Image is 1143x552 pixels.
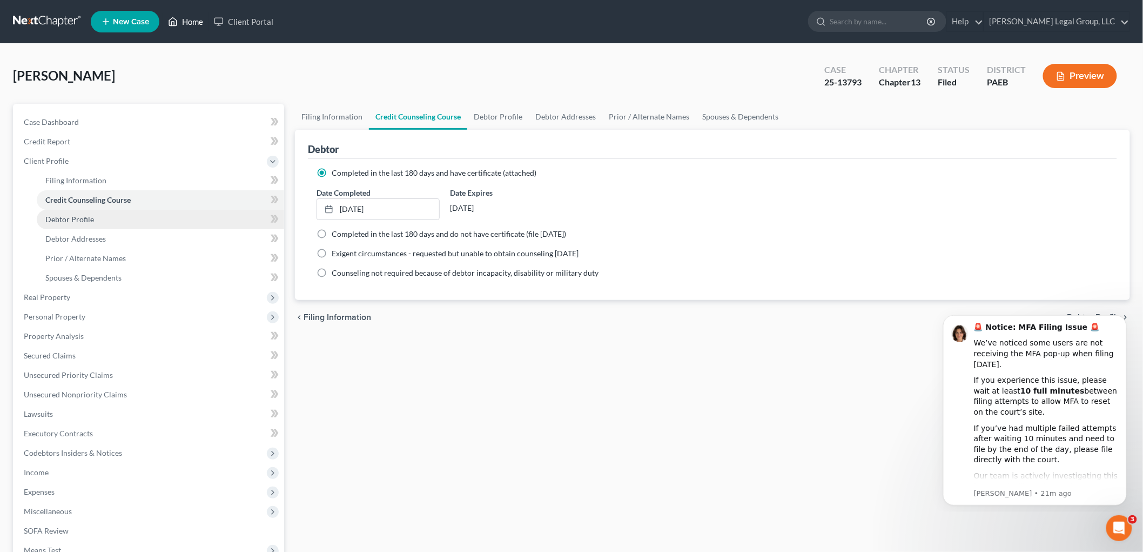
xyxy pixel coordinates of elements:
[295,313,304,322] i: chevron_left
[24,507,72,516] span: Miscellaneous
[938,76,970,89] div: Filed
[22,24,84,34] img: logo
[45,273,122,282] span: Spouses & Dependents
[295,313,371,322] button: chevron_left Filing Information
[696,104,785,130] a: Spouses & Dependents
[451,187,574,198] label: Date Expires
[15,385,284,404] a: Unsecured Nonpriority Claims
[24,487,55,496] span: Expenses
[37,229,284,249] a: Debtor Addresses
[171,364,189,372] span: Help
[24,292,70,302] span: Real Property
[24,137,70,146] span: Credit Report
[209,12,279,31] a: Client Portal
[24,364,48,372] span: Home
[824,64,862,76] div: Case
[72,337,144,381] button: Messages
[529,104,602,130] a: Debtor Addresses
[45,176,106,185] span: Filing Information
[467,104,529,130] a: Debtor Profile
[45,195,131,204] span: Credit Counseling Course
[15,404,284,424] a: Lawsuits
[24,390,127,399] span: Unsecured Nonpriority Claims
[15,132,284,151] a: Credit Report
[15,424,284,443] a: Executory Contracts
[332,249,579,258] span: Exigent circumstances - requested but unable to obtain counseling [DATE]
[24,156,69,165] span: Client Profile
[126,17,148,39] img: Profile image for Emma
[22,184,88,195] span: Search for help
[147,17,169,39] img: Profile image for Lindsey
[37,210,284,229] a: Debtor Profile
[37,171,284,190] a: Filing Information
[308,143,339,156] div: Debtor
[879,76,920,89] div: Chapter
[332,168,536,177] span: Completed in the last 180 days and have certificate (attached)
[824,76,862,89] div: 25-13793
[16,204,200,236] div: Statement of Financial Affairs - Payments Made in the Last 90 days
[1043,64,1117,88] button: Preview
[24,117,79,127] span: Case Dashboard
[938,64,970,76] div: Status
[22,209,181,231] div: Statement of Financial Affairs - Payments Made in the Last 90 days
[37,190,284,210] a: Credit Counseling Course
[317,199,439,220] a: [DATE]
[830,11,929,31] input: Search by name...
[24,370,113,380] span: Unsecured Priority Claims
[15,327,284,346] a: Property Analysis
[15,346,284,365] a: Secured Claims
[113,18,149,26] span: New Case
[15,521,284,541] a: SOFA Review
[451,198,574,218] div: [DATE]
[24,331,84,341] span: Property Analysis
[22,240,181,251] div: Attorney's Disclosure of Compensation
[1128,515,1137,524] span: 3
[45,215,94,224] span: Debtor Profile
[15,112,284,132] a: Case Dashboard
[24,351,76,360] span: Secured Claims
[16,178,200,200] button: Search for help
[22,95,194,114] p: How can we help?
[879,64,920,76] div: Chapter
[22,136,180,148] div: Send us a message
[24,312,85,321] span: Personal Property
[24,409,53,418] span: Lawsuits
[987,64,1026,76] div: District
[186,17,205,37] div: Close
[24,468,49,477] span: Income
[911,77,920,87] span: 13
[987,76,1026,89] div: PAEB
[144,337,216,381] button: Help
[37,268,284,288] a: Spouses & Dependents
[45,234,106,243] span: Debtor Addresses
[317,187,371,198] label: Date Completed
[163,12,209,31] a: Home
[304,313,371,322] span: Filing Information
[24,429,93,438] span: Executory Contracts
[332,229,566,238] span: Completed in the last 180 days and do not have certificate (file [DATE])
[24,526,69,535] span: SOFA Review
[295,104,369,130] a: Filing Information
[984,12,1129,31] a: [PERSON_NAME] Legal Group, LLC
[332,268,599,277] span: Counseling not required because of debtor incapacity, disability or military duty
[22,260,181,271] div: Form Preview Helper
[24,448,122,457] span: Codebtors Insiders & Notices
[22,280,181,291] div: Amendments
[11,127,205,168] div: Send us a messageWe typically reply in a few hours
[22,77,194,95] p: Hi there!
[369,104,467,130] a: Credit Counseling Course
[22,148,180,159] div: We typically reply in a few hours
[37,249,284,268] a: Prior / Alternate Names
[1106,515,1132,541] iframe: Intercom live chat
[16,276,200,296] div: Amendments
